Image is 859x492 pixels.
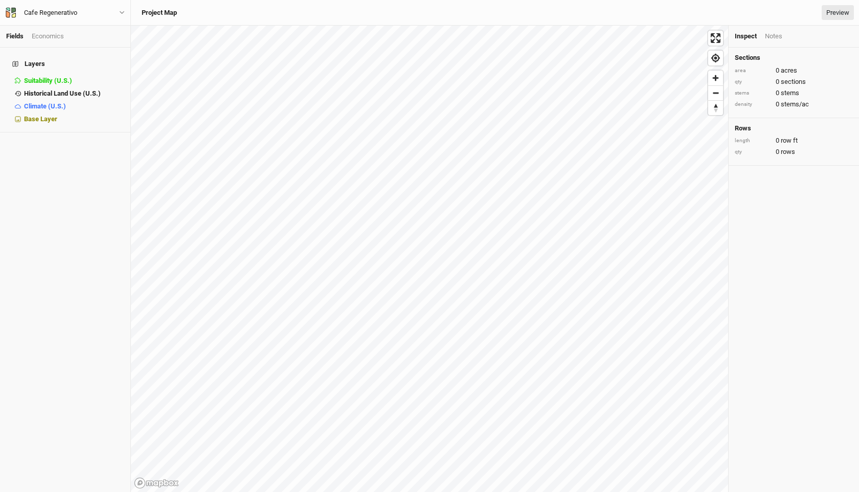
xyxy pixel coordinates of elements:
span: row ft [781,136,798,145]
span: Suitability (U.S.) [24,77,72,84]
span: acres [781,66,797,75]
span: stems [781,88,799,98]
div: Cafe Regenerativo [24,8,77,18]
button: Zoom out [708,85,723,100]
span: Zoom out [708,86,723,100]
div: 0 [735,88,853,98]
div: length [735,137,771,145]
div: Notes [765,32,782,41]
div: 0 [735,66,853,75]
h4: Sections [735,54,853,62]
div: Historical Land Use (U.S.) [24,90,124,98]
div: qty [735,148,771,156]
span: sections [781,77,806,86]
div: area [735,67,771,75]
div: Economics [32,32,64,41]
div: Inspect [735,32,757,41]
a: Mapbox logo [134,477,179,489]
div: 0 [735,100,853,109]
span: Base Layer [24,115,57,123]
span: Reset bearing to north [708,101,723,115]
button: Cafe Regenerativo [5,7,125,18]
div: 0 [735,77,853,86]
a: Fields [6,32,24,40]
span: rows [781,147,795,156]
div: 0 [735,136,853,145]
h4: Layers [6,54,124,74]
button: Reset bearing to north [708,100,723,115]
span: Historical Land Use (U.S.) [24,90,101,97]
canvas: Map [131,26,728,492]
div: 0 [735,147,853,156]
button: Enter fullscreen [708,31,723,46]
a: Preview [822,5,854,20]
h4: Rows [735,124,853,132]
div: density [735,101,771,108]
div: qty [735,78,771,86]
div: Base Layer [24,115,124,123]
span: Climate (U.S.) [24,102,66,110]
span: stems/ac [781,100,809,109]
button: Find my location [708,51,723,65]
div: Suitability (U.S.) [24,77,124,85]
div: Climate (U.S.) [24,102,124,110]
div: stems [735,90,771,97]
h3: Project Map [142,9,177,17]
button: Zoom in [708,71,723,85]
